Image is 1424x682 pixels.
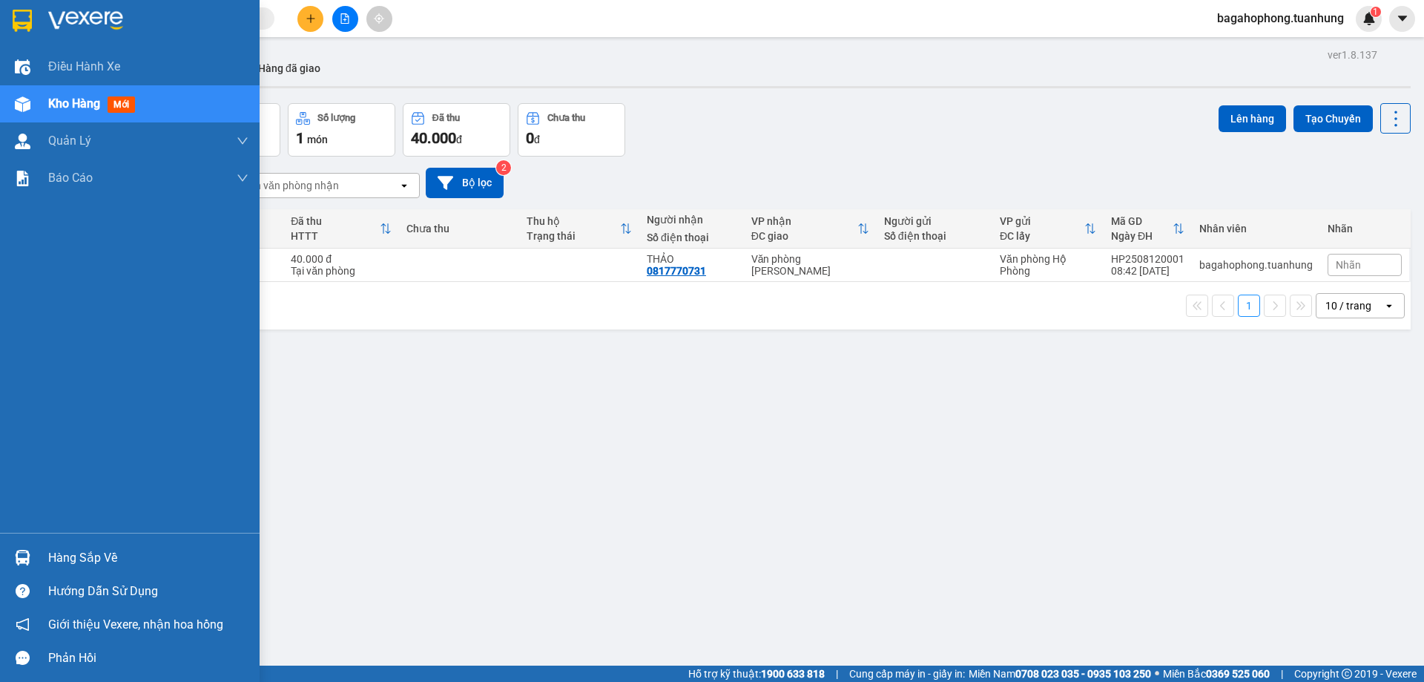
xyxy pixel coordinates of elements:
[432,113,460,123] div: Đã thu
[496,160,511,175] sup: 2
[836,666,838,682] span: |
[237,172,248,184] span: down
[426,168,504,198] button: Bộ lọc
[1219,105,1286,132] button: Lên hàng
[1163,666,1270,682] span: Miền Bắc
[884,215,985,227] div: Người gửi
[16,617,30,632] span: notification
[48,96,100,111] span: Kho hàng
[1205,9,1356,27] span: bagahophong.tuanhung
[332,6,358,32] button: file-add
[291,215,380,227] div: Đã thu
[291,253,392,265] div: 40.000 đ
[647,253,736,265] div: THẢO
[15,96,30,112] img: warehouse-icon
[1383,300,1395,312] svg: open
[16,584,30,598] span: question-circle
[296,129,304,147] span: 1
[1000,253,1096,277] div: Văn phòng Hộ Phòng
[48,615,223,634] span: Giới thiệu Vexere, nhận hoa hồng
[1199,223,1313,235] div: Nhân viên
[1342,669,1352,679] span: copyright
[849,666,965,682] span: Cung cấp máy in - giấy in:
[1104,209,1192,249] th: Toggle SortBy
[647,214,736,226] div: Người nhận
[291,230,380,242] div: HTTT
[246,50,332,86] button: Hàng đã giao
[751,215,857,227] div: VP nhận
[307,134,328,145] span: món
[15,171,30,186] img: solution-icon
[237,178,339,193] div: Chọn văn phòng nhận
[374,13,384,24] span: aim
[647,265,706,277] div: 0817770731
[751,230,857,242] div: ĐC giao
[884,230,985,242] div: Số điện thoại
[526,129,534,147] span: 0
[48,168,93,187] span: Báo cáo
[1199,259,1313,271] div: bagahophong.tuanhung
[761,668,825,680] strong: 1900 633 818
[744,209,877,249] th: Toggle SortBy
[411,129,456,147] span: 40.000
[1362,12,1376,25] img: icon-new-feature
[1396,12,1409,25] span: caret-down
[288,103,395,157] button: Số lượng1món
[15,134,30,149] img: warehouse-icon
[1111,215,1173,227] div: Mã GD
[519,209,639,249] th: Toggle SortBy
[527,215,620,227] div: Thu hộ
[1328,223,1402,235] div: Nhãn
[283,209,399,249] th: Toggle SortBy
[1000,215,1084,227] div: VP gửi
[1155,671,1159,677] span: ⚪️
[456,134,462,145] span: đ
[48,580,248,603] div: Hướng dẫn sử dụng
[297,6,323,32] button: plus
[340,13,350,24] span: file-add
[688,666,825,682] span: Hỗ trợ kỹ thuật:
[48,547,248,569] div: Hàng sắp về
[1328,47,1377,63] div: ver 1.8.137
[1389,6,1415,32] button: caret-down
[992,209,1104,249] th: Toggle SortBy
[1111,253,1184,265] div: HP2508120001
[1325,298,1371,313] div: 10 / trang
[534,134,540,145] span: đ
[48,647,248,669] div: Phản hồi
[1373,7,1378,17] span: 1
[1371,7,1381,17] sup: 1
[1206,668,1270,680] strong: 0369 525 060
[15,59,30,75] img: warehouse-icon
[48,57,120,76] span: Điều hành xe
[969,666,1151,682] span: Miền Nam
[1336,259,1361,271] span: Nhãn
[1000,230,1084,242] div: ĐC lấy
[1015,668,1151,680] strong: 0708 023 035 - 0935 103 250
[317,113,355,123] div: Số lượng
[398,180,410,191] svg: open
[527,230,620,242] div: Trạng thái
[366,6,392,32] button: aim
[406,223,512,235] div: Chưa thu
[291,265,392,277] div: Tại văn phòng
[403,103,510,157] button: Đã thu40.000đ
[547,113,585,123] div: Chưa thu
[48,131,91,150] span: Quản Lý
[108,96,135,113] span: mới
[1111,265,1184,277] div: 08:42 [DATE]
[1293,105,1373,132] button: Tạo Chuyến
[16,651,30,665] span: message
[1111,230,1173,242] div: Ngày ĐH
[647,232,736,243] div: Số điện thoại
[1281,666,1283,682] span: |
[237,135,248,147] span: down
[518,103,625,157] button: Chưa thu0đ
[306,13,316,24] span: plus
[751,253,869,277] div: Văn phòng [PERSON_NAME]
[1238,295,1260,317] button: 1
[15,550,30,565] img: warehouse-icon
[13,10,32,32] img: logo-vxr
